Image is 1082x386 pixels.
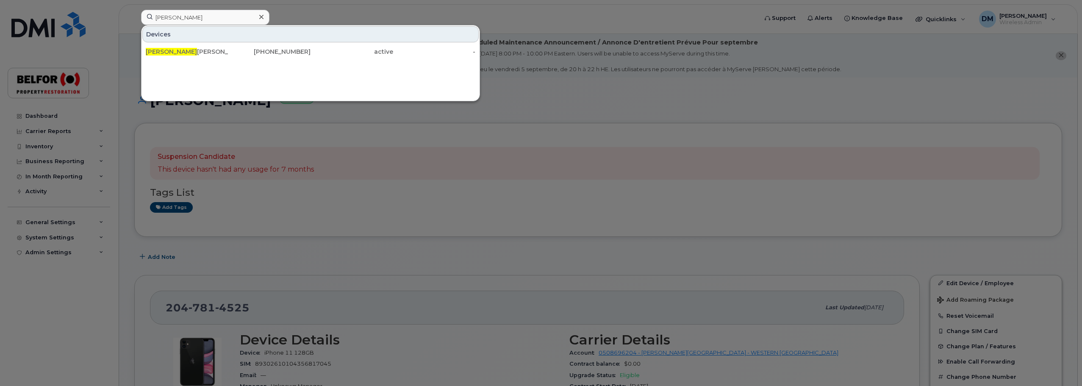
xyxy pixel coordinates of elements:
[228,47,311,56] div: [PHONE_NUMBER]
[146,47,228,56] div: [PERSON_NAME]
[393,47,476,56] div: -
[142,26,479,42] div: Devices
[311,47,393,56] div: active
[146,48,197,56] span: [PERSON_NAME]
[142,44,479,59] a: [PERSON_NAME][PERSON_NAME][PHONE_NUMBER]active-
